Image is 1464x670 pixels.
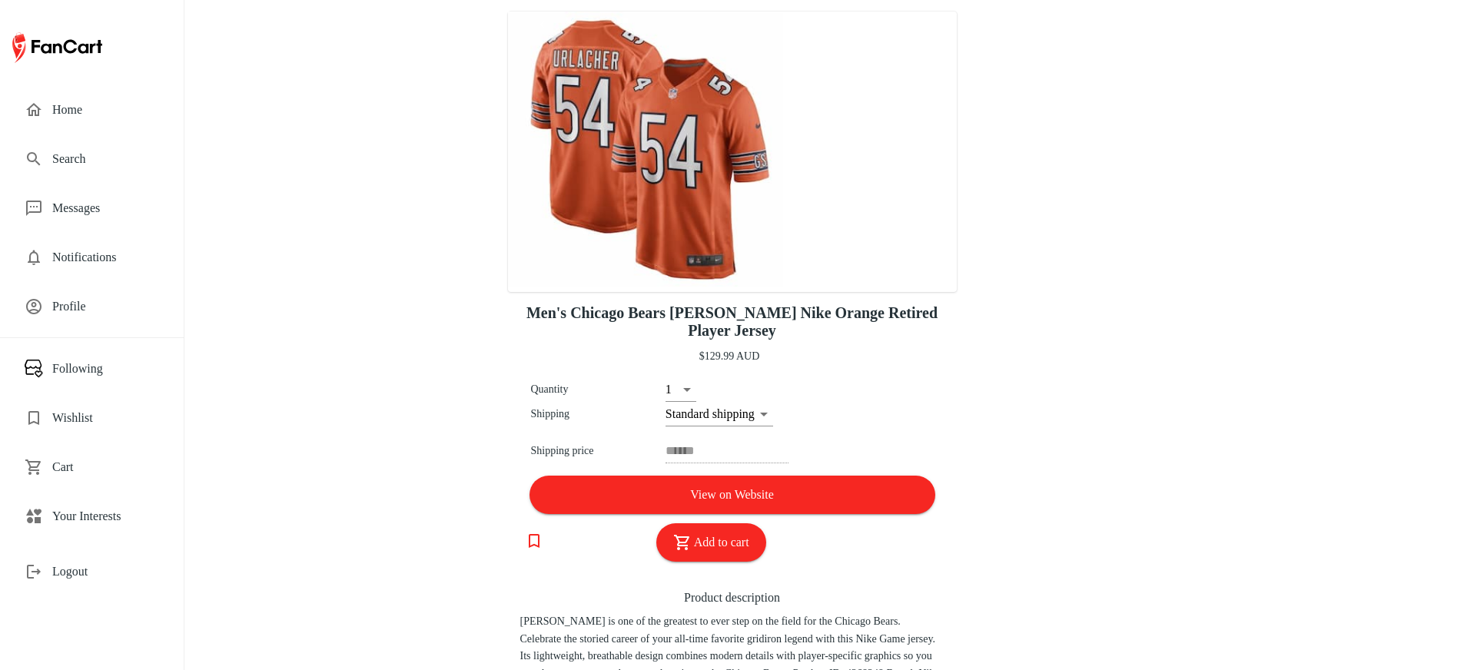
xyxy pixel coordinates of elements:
span: Notifications [52,248,159,267]
span: Logout [52,562,159,581]
div: Search [12,141,171,177]
button: Add to cart [656,523,766,562]
span: $129.99 AUD [699,350,762,362]
div: 1 [666,380,696,398]
span: Profile [52,297,159,316]
h5: Product description [520,589,944,605]
h6: Shipping [531,406,570,423]
a: View on Website [529,487,935,500]
h6: Shipping price [531,443,594,459]
h3: Men's Chicago Bears [PERSON_NAME] Nike Orange Retired Player Jersey [520,304,944,340]
div: Messages [12,190,171,227]
div: Home [12,91,171,128]
span: Cart [52,458,159,476]
span: Messages [52,199,159,217]
button: View on Website [529,476,935,514]
span: Following [52,360,159,378]
div: Notifications [12,239,171,276]
div: Logout [12,553,171,590]
div: Wishlist [12,400,171,436]
div: Profile [12,288,171,325]
span: Wishlist [52,409,159,427]
div: Following [12,350,171,387]
img: product-image [508,12,783,287]
span: Search [52,150,159,168]
span: Home [52,101,159,119]
h6: Quantity [531,381,569,398]
img: FanCart logo [12,29,102,66]
span: Your Interests [52,507,159,526]
div: Your Interests [12,498,171,535]
div: Standard shipping [666,402,773,426]
div: Cart [12,449,171,486]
